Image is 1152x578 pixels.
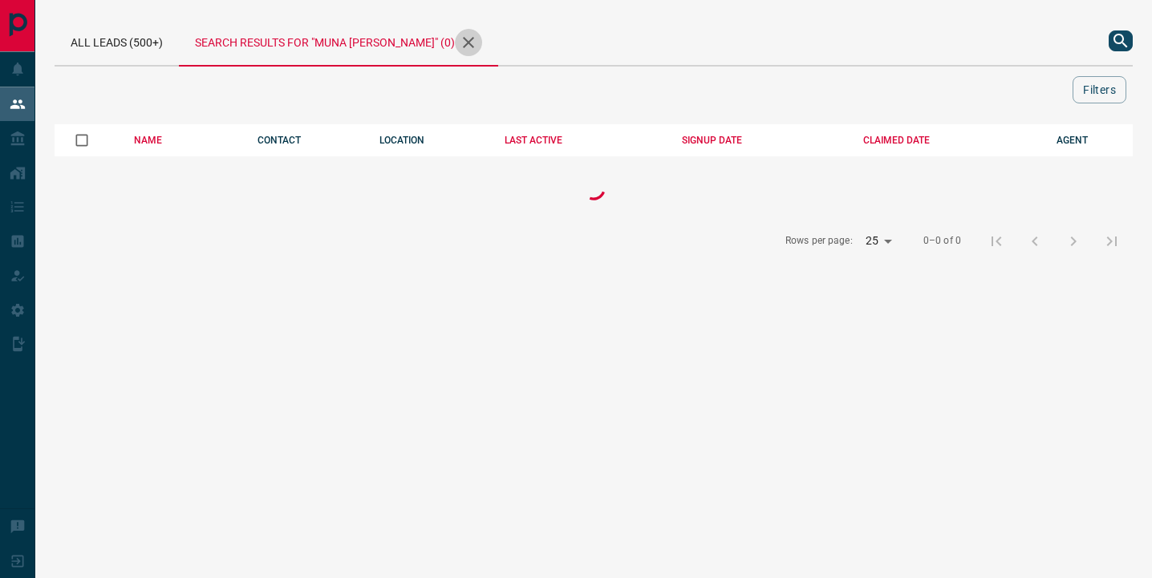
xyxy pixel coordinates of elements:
[785,234,853,248] p: Rows per page:
[179,16,498,67] div: Search results for "MUNA [PERSON_NAME]" (0)
[859,229,898,253] div: 25
[505,135,658,146] div: LAST ACTIVE
[1057,135,1133,146] div: AGENT
[1109,30,1133,51] button: search button
[923,234,961,248] p: 0–0 of 0
[134,135,233,146] div: NAME
[863,135,1032,146] div: CLAIMED DATE
[55,16,179,65] div: All Leads (500+)
[379,135,481,146] div: LOCATION
[513,172,674,204] div: Loading
[1073,76,1126,103] button: Filters
[258,135,355,146] div: CONTACT
[682,135,839,146] div: SIGNUP DATE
